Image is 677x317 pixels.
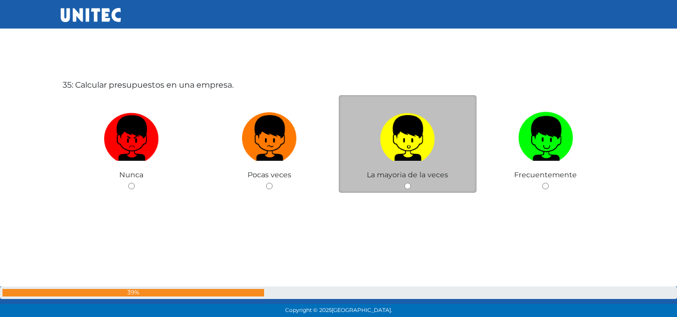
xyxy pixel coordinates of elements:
[332,307,392,313] span: [GEOGRAPHIC_DATA].
[3,289,264,296] div: 39%
[242,108,297,161] img: Pocas veces
[248,170,291,179] span: Pocas veces
[514,170,577,179] span: Frecuentemente
[119,170,143,179] span: Nunca
[63,79,234,91] label: 35: Calcular presupuestos en una empresa.
[61,8,121,22] img: UNITEC
[518,108,573,161] img: Frecuentemente
[367,170,448,179] span: La mayoria de la veces
[380,108,435,161] img: La mayoria de la veces
[104,108,159,161] img: Nunca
